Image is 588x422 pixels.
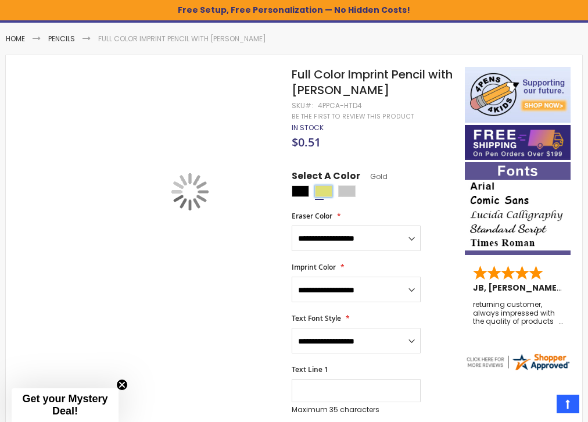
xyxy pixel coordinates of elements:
[292,170,360,185] span: Select A Color
[116,379,128,391] button: Close teaser
[292,364,328,374] span: Text Line 1
[292,211,332,221] span: Eraser Color
[465,125,571,160] img: Free shipping on orders over $199
[292,101,313,110] strong: SKU
[292,405,421,414] p: Maximum 35 characters
[473,282,565,294] span: JB, [PERSON_NAME]
[292,123,324,133] span: In stock
[315,185,332,197] div: Gold
[292,134,321,150] span: $0.51
[473,301,562,326] div: returning customer, always impressed with the quality of products and excelent service, will retu...
[360,171,388,181] span: Gold
[22,393,107,417] span: Get your Mystery Deal!
[12,388,119,422] div: Get your Mystery Deal!Close teaser
[292,66,453,98] span: Full Color Imprint Pencil with [PERSON_NAME]
[292,123,324,133] div: Availability
[292,112,414,121] a: Be the first to review this product
[318,101,362,110] div: 4PPCA-HTD4
[292,313,341,323] span: Text Font Style
[292,262,336,272] span: Imprint Color
[6,34,25,44] a: Home
[48,34,75,44] a: Pencils
[465,162,571,255] img: font-personalization-examples
[292,185,309,197] div: Black
[338,185,356,197] div: Silver
[98,34,266,44] li: Full Color Imprint Pencil with [PERSON_NAME]
[465,67,571,123] img: 4pens 4 kids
